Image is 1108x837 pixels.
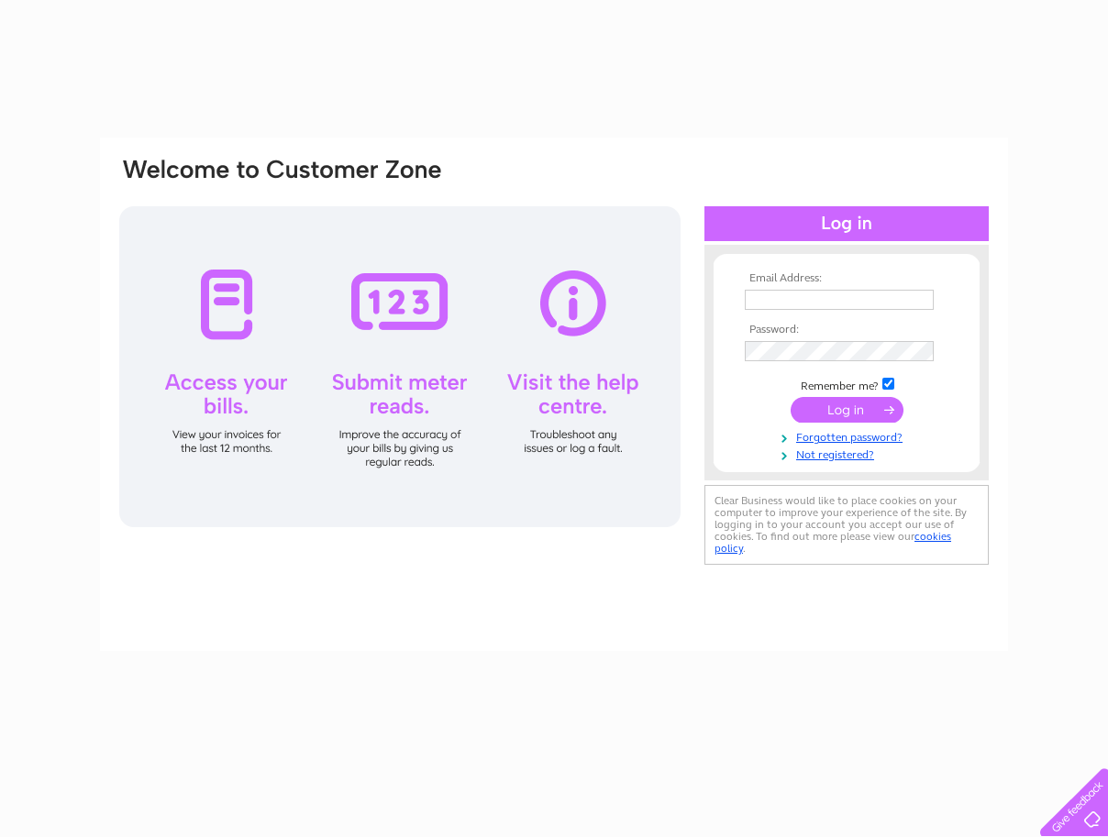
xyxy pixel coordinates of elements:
[740,375,953,393] td: Remember me?
[745,445,953,462] a: Not registered?
[740,324,953,336] th: Password:
[704,485,989,565] div: Clear Business would like to place cookies on your computer to improve your experience of the sit...
[740,272,953,285] th: Email Address:
[791,397,903,423] input: Submit
[745,427,953,445] a: Forgotten password?
[715,530,951,555] a: cookies policy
